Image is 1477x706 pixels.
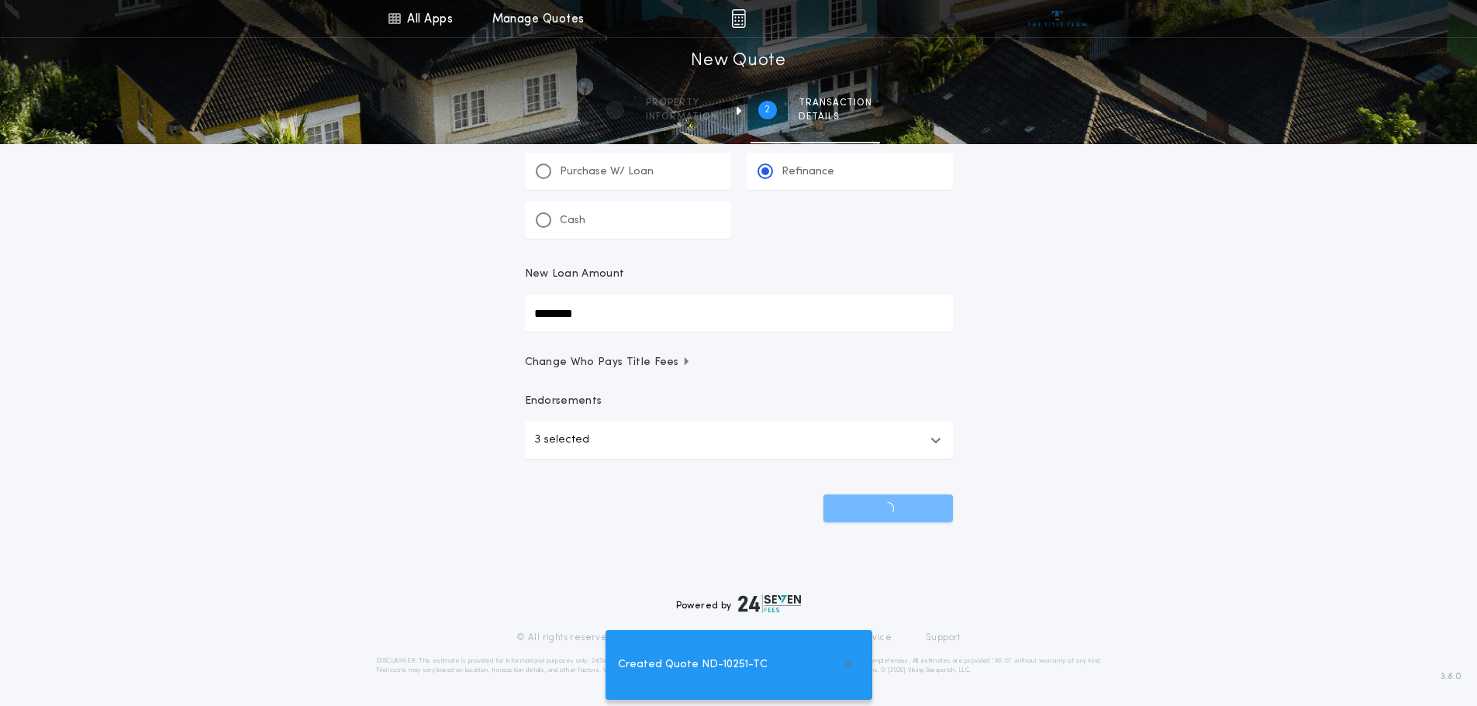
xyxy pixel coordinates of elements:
img: logo [738,594,802,613]
span: Change Who Pays Title Fees [525,355,692,370]
p: New Loan Amount [525,267,625,282]
span: information [646,111,718,123]
p: Cash [560,213,585,229]
p: Endorsements [525,394,953,409]
span: Created Quote ND-10251-TC [618,656,768,673]
p: Refinance [782,164,834,180]
span: details [799,111,872,123]
p: Purchase W/ Loan [560,164,654,180]
button: Change Who Pays Title Fees [525,355,953,370]
img: vs-icon [1028,11,1086,26]
h1: New Quote [691,49,785,74]
h2: 2 [764,104,770,116]
div: Powered by [676,594,802,613]
span: Property [646,97,718,109]
p: 3 selected [534,431,589,449]
img: img [731,9,746,28]
button: 3 selected [525,422,953,459]
span: Transaction [799,97,872,109]
input: New Loan Amount [525,294,953,332]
